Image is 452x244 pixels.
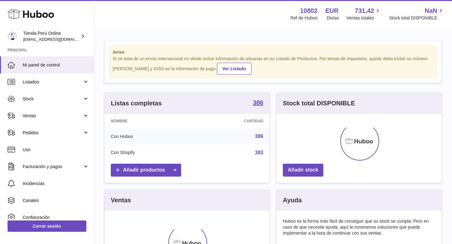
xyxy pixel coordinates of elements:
a: Ver Listado [217,63,251,75]
strong: Aviso [113,49,433,55]
h3: Stock total DISPONIBLE [283,99,355,108]
h3: Ayuda [283,196,302,204]
a: Cerrar sesión [8,220,86,232]
span: Ventas totales [347,15,381,21]
span: Stock [23,96,83,102]
th: Nombre [105,114,192,128]
strong: 386 [253,99,263,106]
span: Pedidos [23,130,83,136]
span: Mi panel de control [23,62,89,68]
img: contacto@tiendaperuonline.com [8,32,17,41]
span: Stock total DISPONIBLE [389,15,444,21]
a: NaN Stock total DISPONIBLE [389,7,444,21]
div: Ref de Huboo [290,15,317,21]
p: Huboo es la forma más fácil de conseguir que su stock se cumpla. Pero en caso de que necesite ayu... [283,218,435,236]
td: Con Huboo [105,128,192,145]
a: 383 [255,150,263,155]
h3: Ventas [111,196,131,204]
strong: EUR [326,7,339,15]
span: Ventas [23,113,83,119]
span: Facturación y pagos [23,164,83,170]
span: Uso [23,147,89,153]
span: Canales [23,198,89,204]
h3: Listas completas [111,99,162,108]
th: Cantidad [192,114,270,128]
div: Tienda Perú Online [23,30,80,42]
div: Si se trata de un envío internacional no olvide incluir información de aduanas en su Listado de P... [113,56,433,75]
span: 731,42 [355,7,374,15]
span: [EMAIL_ADDRESS][DOMAIN_NAME] [23,37,92,42]
span: Listados [23,79,83,85]
a: 386 [253,99,263,107]
div: Divisa [327,15,339,21]
a: 731,42 Ventas totales [347,7,381,21]
span: Configuración [23,215,89,220]
span: Incidencias [23,181,89,187]
strong: 10802 [300,7,318,15]
span: NaN [425,7,437,15]
a: Añadir stock [283,164,323,177]
a: 386 [255,134,263,139]
a: Añadir productos [111,164,181,177]
td: Con Shopify [105,145,192,161]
